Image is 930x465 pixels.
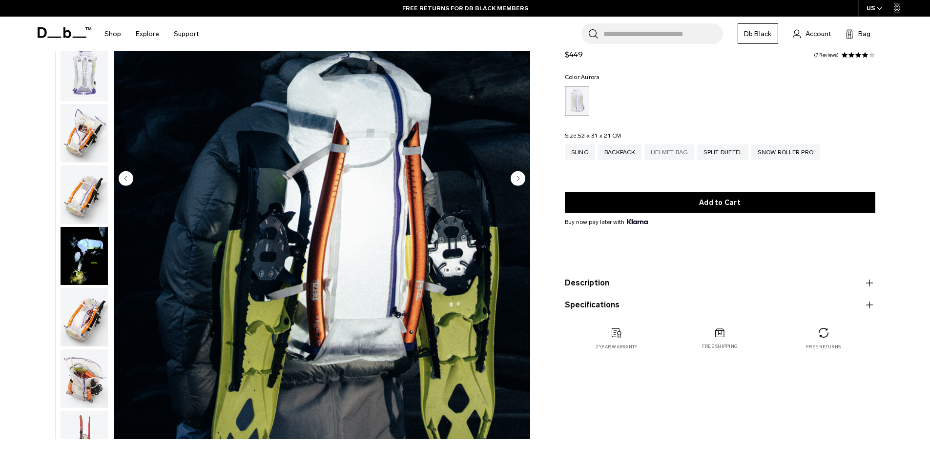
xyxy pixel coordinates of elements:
[174,17,199,51] a: Support
[565,277,875,289] button: Description
[61,227,108,285] img: Weigh Lighter Backpack 25L Aurora
[738,23,778,44] a: Db Black
[60,42,108,101] button: Weigh_Lighter_Backpack_25L_3.png
[60,165,108,224] button: Weigh_Lighter_Backpack_25L_5.png
[104,17,121,51] a: Shop
[119,171,133,187] button: Previous slide
[697,144,748,160] a: Split Duffel
[61,288,108,346] img: Weigh_Lighter_Backpack_25L_6.png
[565,218,648,226] span: Buy now pay later with
[60,349,108,408] button: Weigh_Lighter_Backpack_25L_7.png
[598,144,641,160] a: Backpack
[702,343,738,350] p: Free shipping
[565,144,595,160] a: Sling
[581,74,600,81] span: Aurora
[751,144,820,160] a: Snow Roller Pro
[578,132,621,139] span: 52 x 31 x 21 CM
[565,86,589,116] a: Aurora
[511,171,525,187] button: Next slide
[846,28,870,40] button: Bag
[97,17,206,51] nav: Main Navigation
[858,29,870,39] span: Bag
[402,4,528,13] a: FREE RETURNS FOR DB BLACK MEMBERS
[60,287,108,347] button: Weigh_Lighter_Backpack_25L_6.png
[806,344,841,350] p: Free returns
[61,349,108,408] img: Weigh_Lighter_Backpack_25L_7.png
[565,133,621,139] legend: Size:
[627,219,648,224] img: {"height" => 20, "alt" => "Klarna"}
[60,226,108,286] button: Weigh Lighter Backpack 25L Aurora
[596,344,638,350] p: 2 year warranty
[61,165,108,224] img: Weigh_Lighter_Backpack_25L_5.png
[61,104,108,162] img: Weigh_Lighter_Backpack_25L_4.png
[61,42,108,101] img: Weigh_Lighter_Backpack_25L_3.png
[806,29,831,39] span: Account
[565,299,875,311] button: Specifications
[793,28,831,40] a: Account
[60,103,108,163] button: Weigh_Lighter_Backpack_25L_4.png
[136,17,159,51] a: Explore
[565,192,875,213] button: Add to Cart
[814,53,839,58] a: 7 reviews
[644,144,695,160] a: Helmet Bag
[565,74,600,80] legend: Color:
[565,50,583,59] span: $449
